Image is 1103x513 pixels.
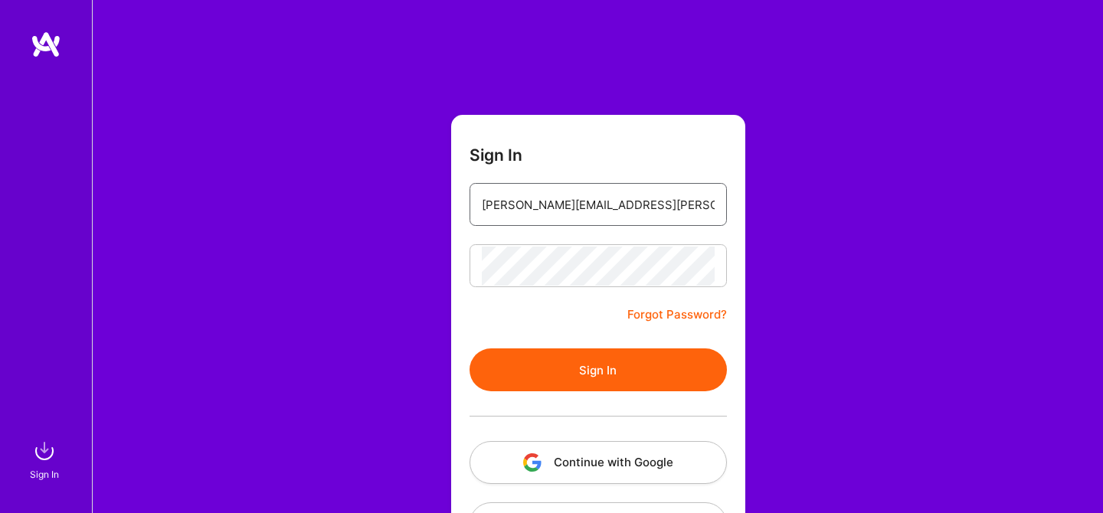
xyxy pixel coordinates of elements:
[31,31,61,58] img: logo
[30,466,59,482] div: Sign In
[482,185,715,224] input: Email...
[523,453,542,472] img: icon
[470,145,522,165] h3: Sign In
[470,441,727,484] button: Continue with Google
[627,306,727,324] a: Forgot Password?
[32,436,60,482] a: sign inSign In
[470,348,727,391] button: Sign In
[29,436,60,466] img: sign in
